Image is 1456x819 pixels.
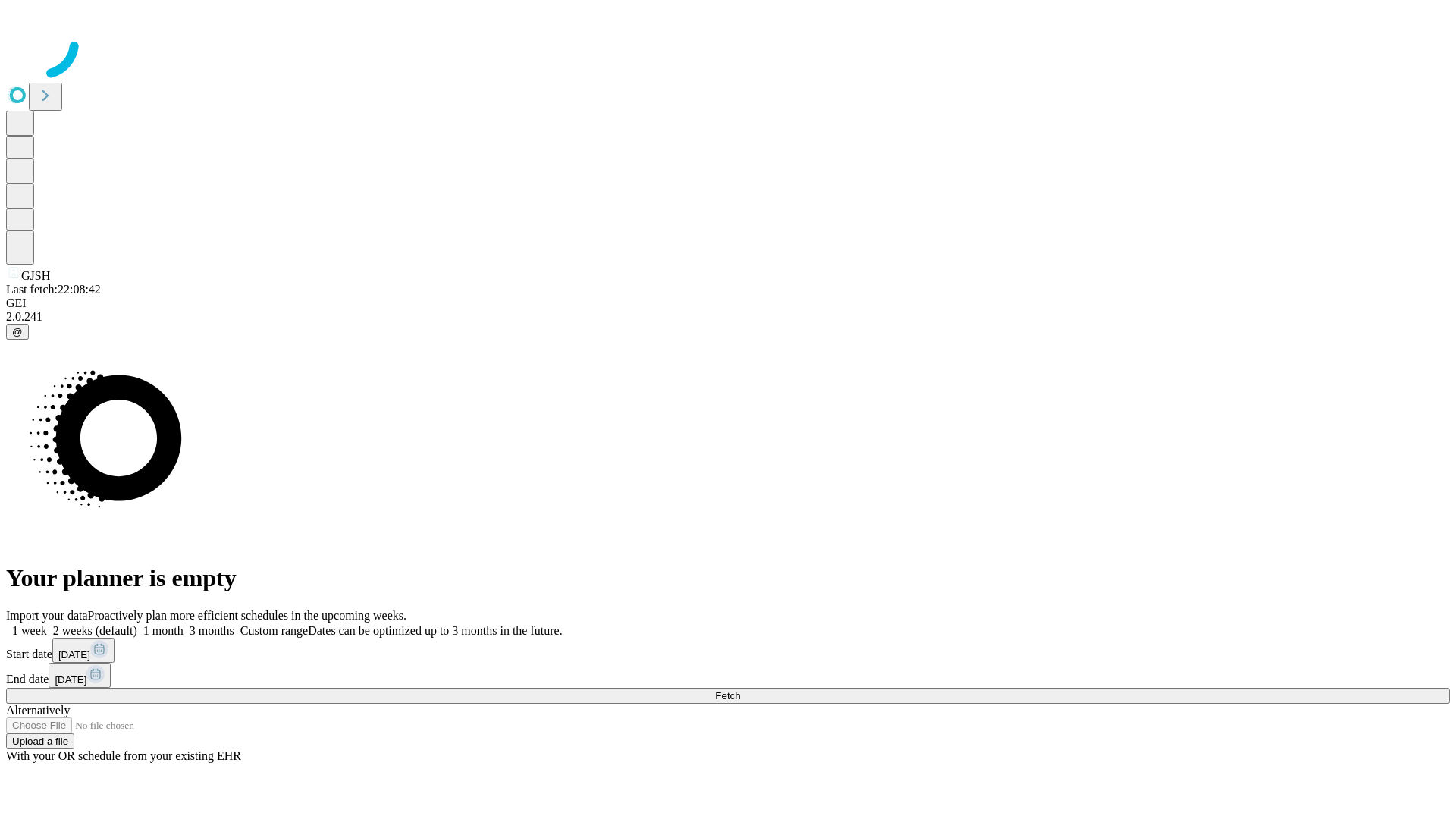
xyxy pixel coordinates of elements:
[88,609,406,622] span: Proactively plan more efficient schedules in the upcoming weeks.
[6,663,1450,688] div: End date
[6,310,1450,324] div: 2.0.241
[143,624,184,637] span: 1 month
[52,638,115,663] button: [DATE]
[6,564,1450,592] h1: Your planner is empty
[12,326,23,337] span: @
[6,688,1450,704] button: Fetch
[53,624,137,637] span: 2 weeks (default)
[240,624,308,637] span: Custom range
[21,269,50,282] span: GJSH
[58,649,90,661] span: [DATE]
[6,704,70,717] span: Alternatively
[190,624,234,637] span: 3 months
[6,609,88,622] span: Import your data
[12,624,47,637] span: 1 week
[6,324,29,340] button: @
[6,749,241,762] span: With your OR schedule from your existing EHR
[55,674,86,686] span: [DATE]
[6,297,1450,310] div: GEI
[6,283,101,296] span: Last fetch: 22:08:42
[6,733,74,749] button: Upload a file
[6,638,1450,663] div: Start date
[308,624,562,637] span: Dates can be optimized up to 3 months in the future.
[715,690,740,701] span: Fetch
[49,663,111,688] button: [DATE]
